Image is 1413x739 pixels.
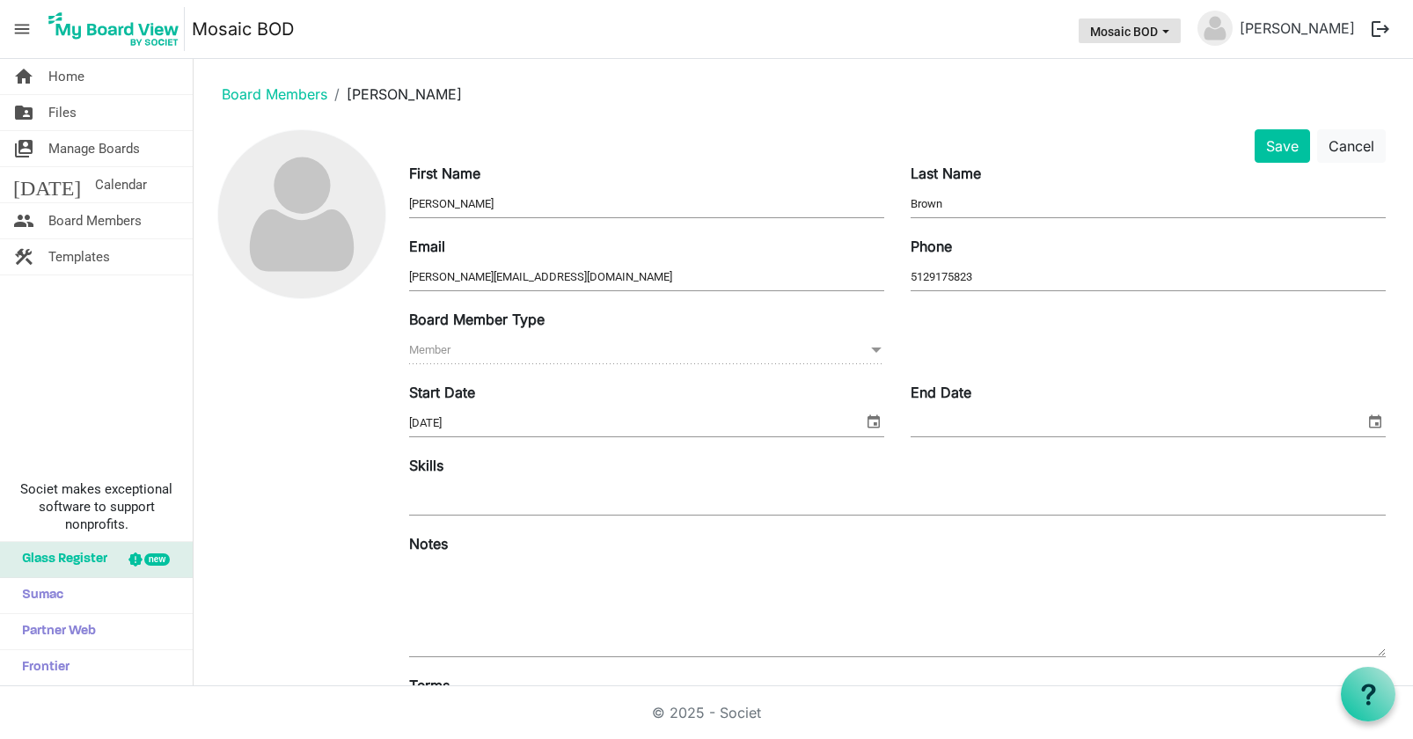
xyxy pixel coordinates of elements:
a: My Board View Logo [43,7,192,51]
span: switch_account [13,131,34,166]
span: home [13,59,34,94]
label: Email [409,236,445,257]
label: Board Member Type [409,309,545,330]
span: people [13,203,34,238]
img: no-profile-picture.svg [218,130,386,298]
label: First Name [409,163,480,184]
img: no-profile-picture.svg [1197,11,1233,46]
span: [DATE] [13,167,81,202]
button: Save [1255,129,1310,163]
span: Templates [48,239,110,274]
button: Cancel [1317,129,1386,163]
label: Terms [409,675,450,696]
span: Files [48,95,77,130]
button: Mosaic BOD dropdownbutton [1079,18,1181,43]
label: Last Name [911,163,981,184]
span: Sumac [13,578,63,613]
div: new [144,553,170,566]
label: Start Date [409,382,475,403]
span: select [1365,410,1386,433]
img: My Board View Logo [43,7,185,51]
button: logout [1362,11,1399,48]
span: Home [48,59,84,94]
span: menu [5,12,39,46]
span: Glass Register [13,542,107,577]
label: Notes [409,533,448,554]
a: Board Members [222,85,327,103]
a: © 2025 - Societ [652,704,761,721]
li: [PERSON_NAME] [327,84,462,105]
span: Societ makes exceptional software to support nonprofits. [8,480,185,533]
span: Partner Web [13,614,96,649]
span: folder_shared [13,95,34,130]
span: select [863,410,884,433]
a: Mosaic BOD [192,11,294,47]
a: [PERSON_NAME] [1233,11,1362,46]
span: construction [13,239,34,274]
label: Phone [911,236,952,257]
span: Frontier [13,650,70,685]
label: End Date [911,382,971,403]
span: Board Members [48,203,142,238]
span: Calendar [95,167,147,202]
span: Manage Boards [48,131,140,166]
label: Skills [409,455,443,476]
